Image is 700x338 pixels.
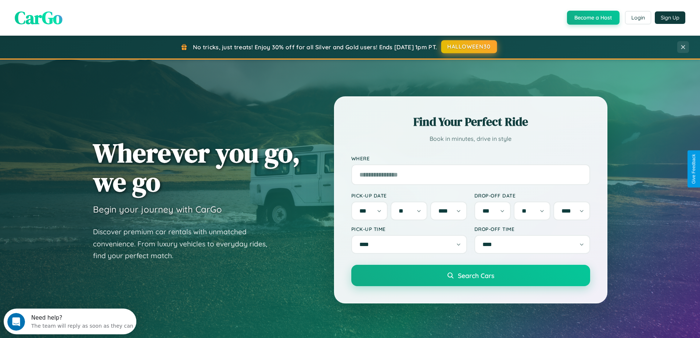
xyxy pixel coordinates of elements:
[4,309,136,334] iframe: Intercom live chat discovery launcher
[93,226,277,262] p: Discover premium car rentals with unmatched convenience. From luxury vehicles to everyday rides, ...
[655,11,685,24] button: Sign Up
[351,114,590,130] h2: Find Your Perfect Ride
[28,6,130,12] div: Need help?
[458,271,494,280] span: Search Cars
[351,226,467,232] label: Pick-up Time
[474,192,590,199] label: Drop-off Date
[351,134,590,144] p: Book in minutes, drive in style
[691,154,696,184] div: Give Feedback
[351,192,467,199] label: Pick-up Date
[351,265,590,286] button: Search Cars
[474,226,590,232] label: Drop-off Time
[193,43,437,51] span: No tricks, just treats! Enjoy 30% off for all Silver and Gold users! Ends [DATE] 1pm PT.
[567,11,620,25] button: Become a Host
[351,155,590,161] label: Where
[15,6,62,30] span: CarGo
[441,40,497,53] button: HALLOWEEN30
[93,204,222,215] h3: Begin your journey with CarGo
[625,11,651,24] button: Login
[3,3,137,23] div: Open Intercom Messenger
[28,12,130,20] div: The team will reply as soon as they can
[7,313,25,331] iframe: Intercom live chat
[93,138,300,196] h1: Wherever you go, we go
